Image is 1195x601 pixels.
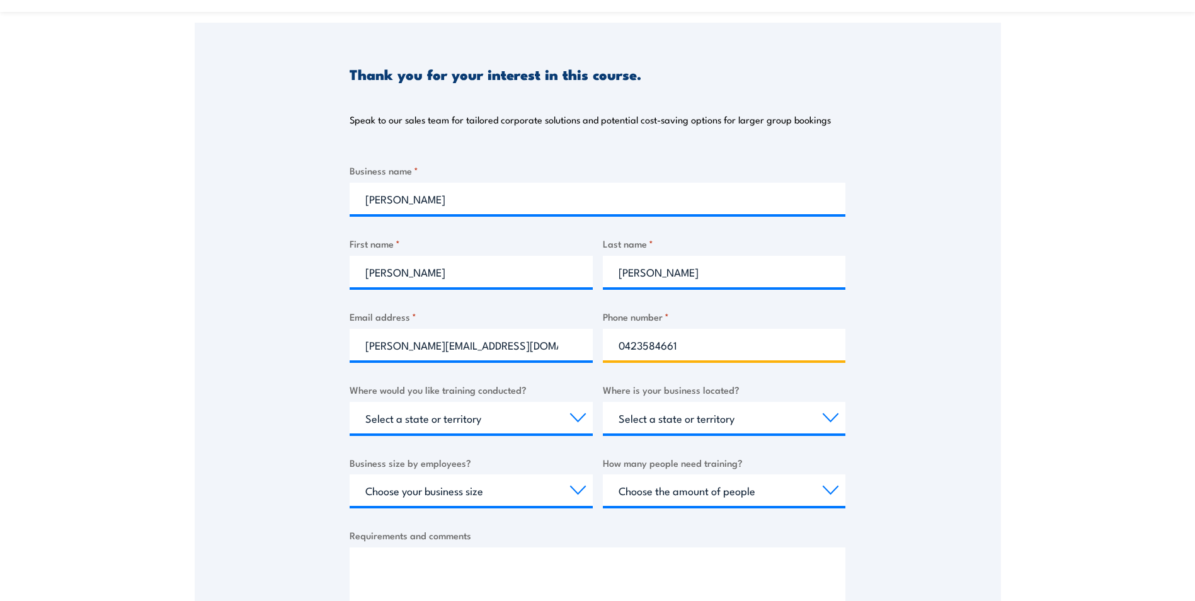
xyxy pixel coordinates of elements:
[350,309,593,324] label: Email address
[350,67,641,81] h3: Thank you for your interest in this course.
[350,113,831,126] p: Speak to our sales team for tailored corporate solutions and potential cost-saving options for la...
[350,382,593,397] label: Where would you like training conducted?
[350,528,845,542] label: Requirements and comments
[350,236,593,251] label: First name
[350,163,845,178] label: Business name
[603,309,846,324] label: Phone number
[603,382,846,397] label: Where is your business located?
[603,455,846,470] label: How many people need training?
[603,236,846,251] label: Last name
[350,455,593,470] label: Business size by employees?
